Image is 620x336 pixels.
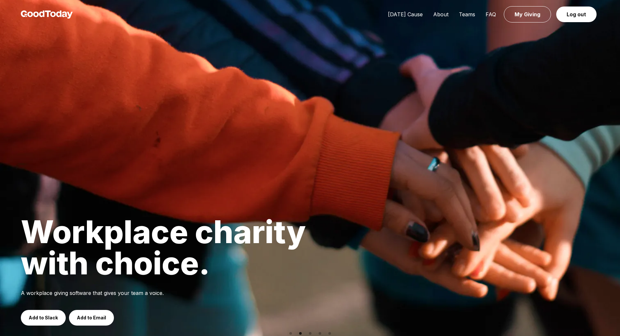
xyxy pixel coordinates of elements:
[21,216,599,279] h1: Workplace charity with choice.
[21,310,66,326] a: Add to Slack
[428,11,454,18] a: About
[480,11,501,18] a: FAQ
[69,310,114,326] a: Add to Email
[383,11,428,18] a: [DATE] Cause
[556,7,597,22] a: Log out
[21,289,599,297] p: A workplace giving software that gives your team a voice.
[21,10,73,19] img: GoodToday
[504,6,551,22] a: My Giving
[454,11,480,18] a: Teams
